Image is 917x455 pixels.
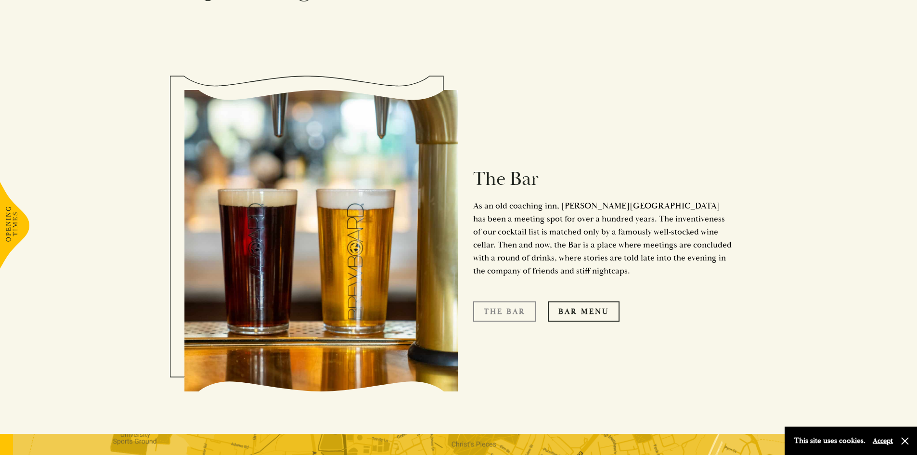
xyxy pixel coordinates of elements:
h2: The Bar [473,168,733,191]
p: This site uses cookies. [794,434,865,448]
a: The Bar [473,301,536,322]
a: Bar Menu [548,301,620,322]
button: Close and accept [900,436,910,446]
button: Accept [873,436,893,445]
p: As an old coaching inn, [PERSON_NAME][GEOGRAPHIC_DATA] has been a meeting spot for over a hundred... [473,199,733,277]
